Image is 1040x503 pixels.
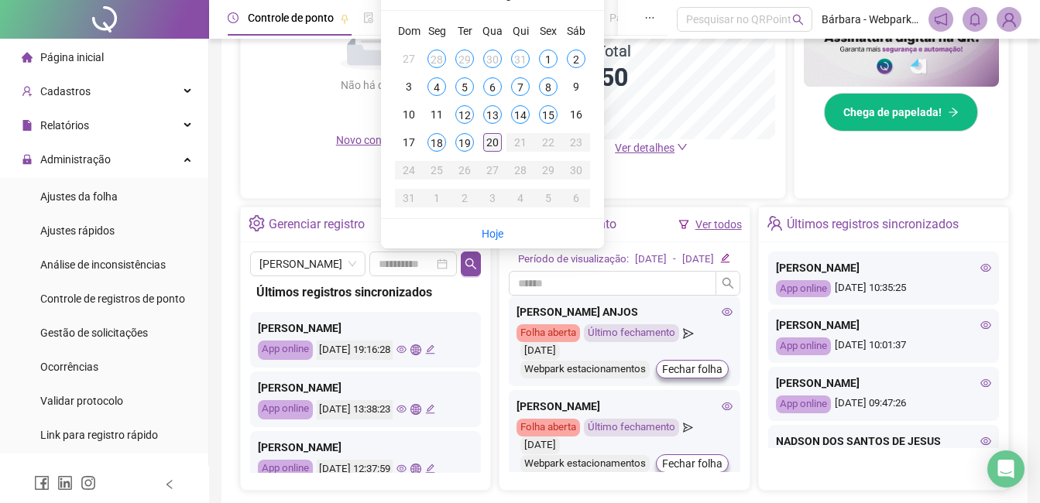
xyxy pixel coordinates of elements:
div: [DATE] 10:01:37 [776,337,991,355]
th: Sáb [562,17,590,45]
td: 2025-08-17 [395,128,423,156]
div: NADSON DOS SANTOS DE JESUS [776,433,991,450]
td: 2025-07-27 [395,45,423,73]
td: 2025-09-02 [451,184,479,212]
span: edit [425,464,435,474]
div: - [673,251,676,268]
span: RONEI SILVA SANTOS [259,252,356,275]
button: Chega de papelada! [824,93,978,132]
div: 11 [427,105,446,124]
div: 4 [427,77,446,96]
span: linkedin [57,475,73,491]
div: Gerenciar registro [269,211,365,238]
span: Link para registro rápido [40,429,158,441]
td: 2025-07-29 [451,45,479,73]
div: 6 [483,77,502,96]
span: lock [22,154,33,165]
div: [DATE] [682,251,714,268]
span: ellipsis [644,12,655,23]
span: eye [396,464,407,474]
div: App online [258,400,313,419]
div: [DATE] 09:47:26 [776,395,991,413]
td: 2025-08-20 [479,128,506,156]
td: 2025-08-29 [534,156,562,184]
span: home [22,52,33,63]
div: 8 [539,77,558,96]
div: [PERSON_NAME] [517,398,732,415]
td: 2025-07-30 [479,45,506,73]
div: [DATE] 19:16:28 [317,340,393,360]
div: 13 [483,105,502,124]
td: 2025-08-02 [562,45,590,73]
td: 2025-08-12 [451,101,479,128]
span: Análise de inconsistências [40,258,166,271]
span: send [683,324,693,342]
span: Ocorrências [40,361,98,373]
div: Folha aberta [517,324,580,342]
div: 15 [539,105,558,124]
div: 24 [400,161,418,180]
button: Fechar folha [656,454,729,473]
div: 27 [400,50,418,68]
div: 31 [400,189,418,207]
td: 2025-08-09 [562,73,590,101]
td: 2025-09-01 [423,184,451,212]
div: App online [258,340,313,360]
td: 2025-08-08 [534,73,562,101]
span: eye [980,320,991,330]
div: 19 [455,133,474,152]
td: 2025-08-27 [479,156,506,184]
div: 30 [567,161,585,180]
div: 22 [539,133,558,152]
div: [PERSON_NAME] ANJOS [517,303,732,320]
span: eye [980,378,991,388]
span: global [410,464,420,474]
td: 2025-09-04 [506,184,534,212]
div: 14 [511,105,530,124]
td: 2025-07-28 [423,45,451,73]
div: [DATE] 13:38:23 [317,400,393,419]
div: 16 [567,105,585,124]
td: 2025-09-06 [562,184,590,212]
div: Último fechamento [584,324,679,342]
div: Folha aberta [517,419,580,436]
div: 1 [539,50,558,68]
div: 9 [567,77,585,96]
span: Relatórios [40,119,89,132]
span: filter [678,219,689,230]
div: App online [776,280,831,298]
span: notification [934,12,948,26]
div: 1 [427,189,446,207]
div: Últimos registros sincronizados [787,211,959,238]
span: edit [720,253,730,263]
span: arrow-right [948,107,959,118]
th: Ter [451,17,479,45]
span: Controle de ponto [248,12,334,24]
td: 2025-08-07 [506,73,534,101]
div: 5 [455,77,474,96]
div: 17 [400,133,418,152]
span: Cadastros [40,85,91,98]
div: 21 [511,133,530,152]
td: 2025-08-13 [479,101,506,128]
a: Hoje [482,228,503,240]
div: 18 [427,133,446,152]
span: file [22,120,33,131]
div: 3 [400,77,418,96]
span: Fechar folha [662,361,723,378]
span: Chega de papelada! [843,104,942,121]
span: Validar protocolo [40,395,123,407]
div: Últimos registros sincronizados [256,282,475,302]
div: App online [258,460,313,479]
div: 6 [567,189,585,207]
div: [PERSON_NAME] [776,259,991,276]
span: instagram [81,475,96,491]
td: 2025-08-22 [534,128,562,156]
div: 31 [511,50,530,68]
td: 2025-08-26 [451,156,479,184]
span: eye [980,436,991,447]
span: eye [722,401,733,412]
div: 2 [567,50,585,68]
th: Seg [423,17,451,45]
div: 28 [427,50,446,68]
